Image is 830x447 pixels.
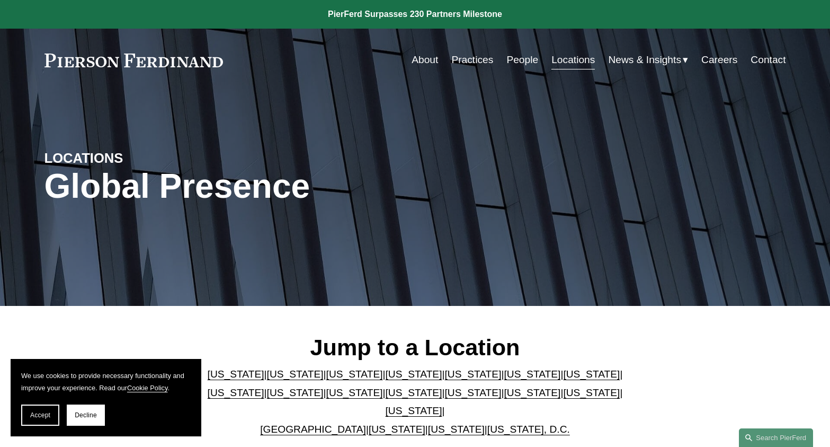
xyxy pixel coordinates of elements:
[260,424,366,435] a: [GEOGRAPHIC_DATA]
[326,387,383,398] a: [US_STATE]
[487,424,570,435] a: [US_STATE], D.C.
[608,50,688,70] a: folder dropdown
[428,424,485,435] a: [US_STATE]
[386,369,442,380] a: [US_STATE]
[326,369,383,380] a: [US_STATE]
[44,150,230,166] h4: LOCATIONS
[267,369,324,380] a: [US_STATE]
[75,411,97,419] span: Decline
[386,387,442,398] a: [US_STATE]
[208,369,264,380] a: [US_STATE]
[563,369,620,380] a: [US_STATE]
[369,424,425,435] a: [US_STATE]
[127,384,168,392] a: Cookie Policy
[451,50,493,70] a: Practices
[608,51,681,69] span: News & Insights
[563,387,620,398] a: [US_STATE]
[701,50,737,70] a: Careers
[739,428,813,447] a: Search this site
[30,411,50,419] span: Accept
[199,334,631,361] h2: Jump to a Location
[11,359,201,436] section: Cookie banner
[199,365,631,439] p: | | | | | | | | | | | | | | | | | |
[551,50,595,70] a: Locations
[444,369,501,380] a: [US_STATE]
[504,387,560,398] a: [US_STATE]
[444,387,501,398] a: [US_STATE]
[751,50,786,70] a: Contact
[412,50,438,70] a: About
[506,50,538,70] a: People
[267,387,324,398] a: [US_STATE]
[44,167,539,206] h1: Global Presence
[504,369,560,380] a: [US_STATE]
[386,405,442,416] a: [US_STATE]
[21,405,59,426] button: Accept
[208,387,264,398] a: [US_STATE]
[67,405,105,426] button: Decline
[21,370,191,394] p: We use cookies to provide necessary functionality and improve your experience. Read our .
